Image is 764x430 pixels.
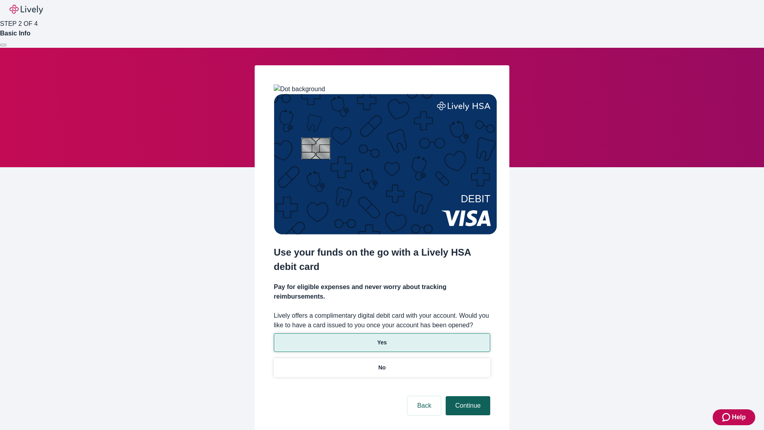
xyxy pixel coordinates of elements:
[407,396,441,415] button: Back
[713,409,755,425] button: Zendesk support iconHelp
[378,364,386,372] p: No
[274,358,490,377] button: No
[274,84,325,94] img: Dot background
[274,311,490,330] label: Lively offers a complimentary digital debit card with your account. Would you like to have a card...
[446,396,490,415] button: Continue
[732,412,746,422] span: Help
[274,333,490,352] button: Yes
[274,94,497,235] img: Debit card
[274,282,490,301] h4: Pay for eligible expenses and never worry about tracking reimbursements.
[274,245,490,274] h2: Use your funds on the go with a Lively HSA debit card
[377,338,387,347] p: Yes
[10,5,43,14] img: Lively
[722,412,732,422] svg: Zendesk support icon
